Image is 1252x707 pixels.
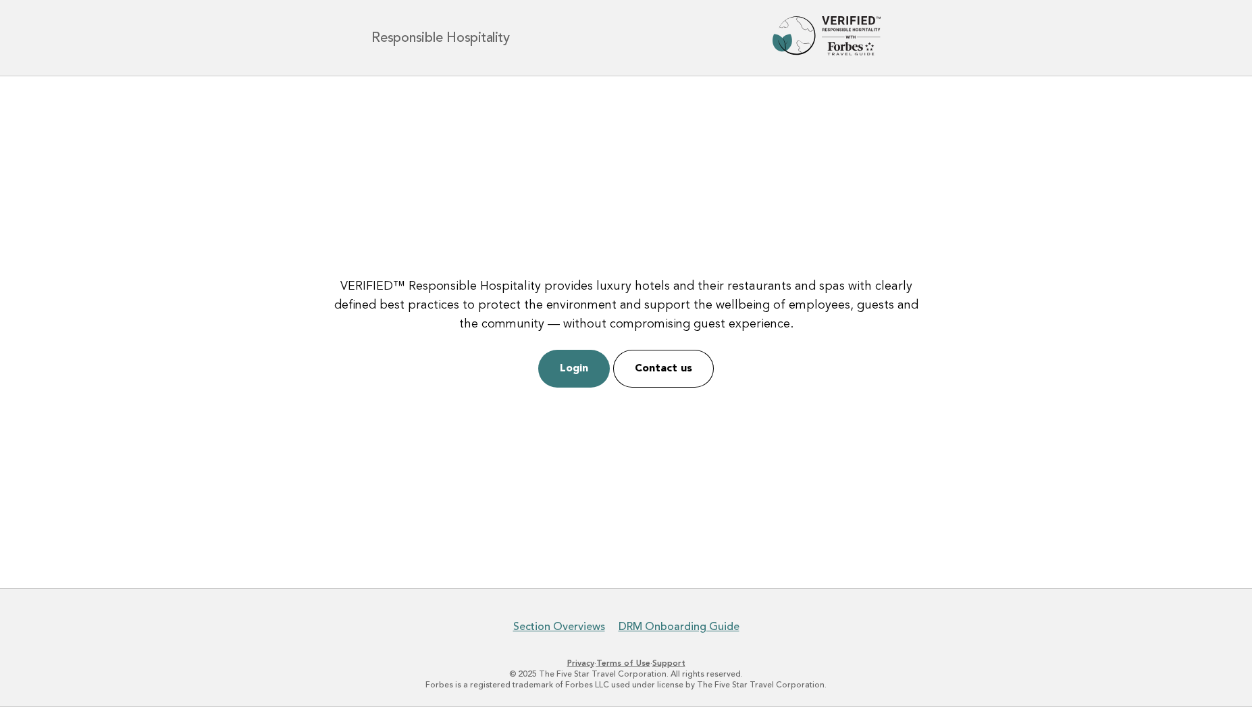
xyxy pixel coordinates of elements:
a: DRM Onboarding Guide [619,620,739,633]
a: Login [538,350,610,388]
a: Section Overviews [513,620,605,633]
a: Terms of Use [596,658,650,668]
a: Privacy [567,658,594,668]
a: Contact us [613,350,714,388]
p: Forbes is a registered trademark of Forbes LLC used under license by The Five Star Travel Corpora... [213,679,1039,690]
h1: Responsible Hospitality [371,31,509,45]
a: Support [652,658,685,668]
img: Forbes Travel Guide [773,16,881,59]
p: · · [213,658,1039,669]
p: VERIFIED™ Responsible Hospitality provides luxury hotels and their restaurants and spas with clea... [330,277,923,334]
p: © 2025 The Five Star Travel Corporation. All rights reserved. [213,669,1039,679]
